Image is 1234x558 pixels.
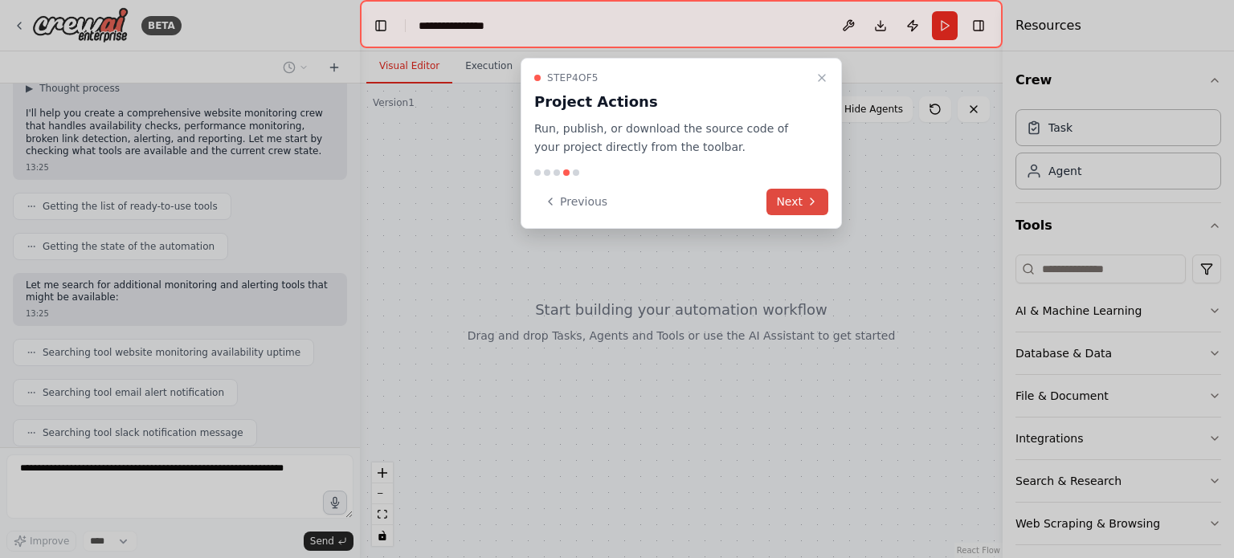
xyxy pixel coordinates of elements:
button: Next [766,189,828,215]
button: Previous [534,189,617,215]
button: Close walkthrough [812,68,832,88]
p: Run, publish, or download the source code of your project directly from the toolbar. [534,120,809,157]
h3: Project Actions [534,91,809,113]
span: Step 4 of 5 [547,71,599,84]
button: Hide left sidebar [370,14,392,37]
